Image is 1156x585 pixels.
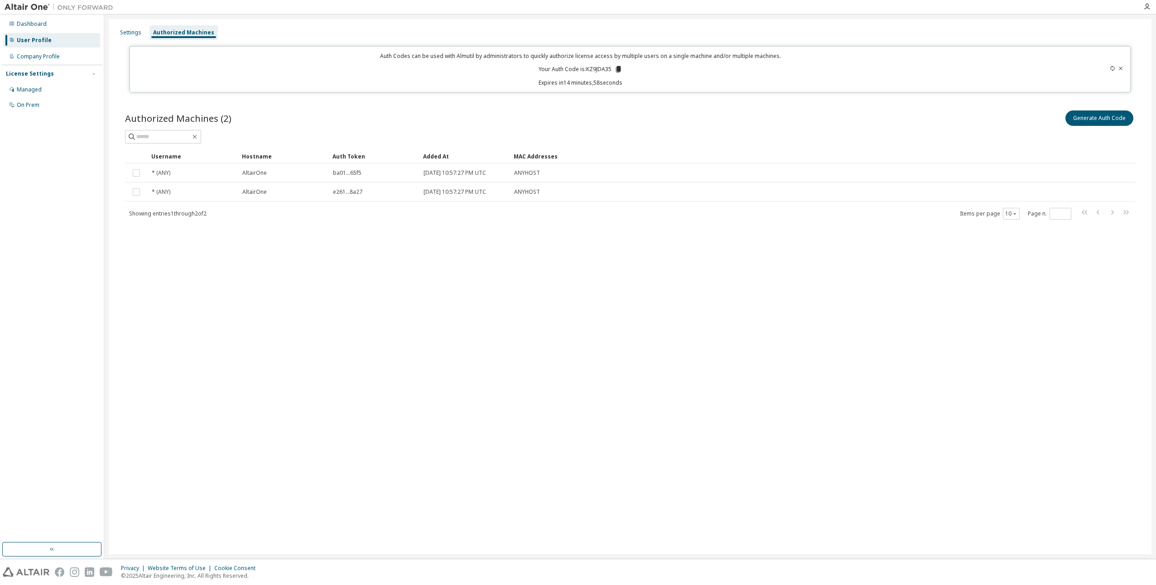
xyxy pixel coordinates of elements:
span: Showing entries 1 through 2 of 2 [129,210,207,217]
span: Authorized Machines (2) [125,112,231,125]
div: User Profile [17,37,52,44]
div: Dashboard [17,20,47,28]
p: © 2025 Altair Engineering, Inc. All Rights Reserved. [121,572,261,580]
img: youtube.svg [100,567,113,577]
img: instagram.svg [70,567,79,577]
div: MAC Addresses [514,149,1043,163]
span: Page n. [1028,208,1071,220]
button: Generate Auth Code [1065,110,1133,126]
span: ANYHOST [514,188,540,196]
button: 10 [1005,210,1017,217]
span: [DATE] 10:57:27 PM UTC [424,188,486,196]
p: Auth Codes can be used with Almutil by administrators to quickly authorize license access by mult... [135,52,1026,60]
div: Settings [120,29,141,36]
div: Authorized Machines [153,29,214,36]
img: altair_logo.svg [3,567,49,577]
div: Company Profile [17,53,60,60]
span: ANYHOST [514,169,540,177]
span: * (ANY) [152,169,170,177]
span: e261...8a27 [333,188,362,196]
p: Expires in 14 minutes, 58 seconds [135,79,1026,86]
div: Added At [423,149,506,163]
span: [DATE] 10:57:27 PM UTC [424,169,486,177]
div: Auth Token [332,149,416,163]
span: ba01...65f5 [333,169,361,177]
div: Username [151,149,235,163]
div: Cookie Consent [214,565,261,572]
div: Managed [17,86,42,93]
img: Altair One [5,3,118,12]
div: Privacy [121,565,148,572]
span: Items per page [960,208,1020,220]
span: AltairOne [242,188,267,196]
img: facebook.svg [55,567,64,577]
p: Your Auth Code is: KZ9JDA35 [539,65,622,73]
div: Hostname [242,149,325,163]
div: License Settings [6,70,54,77]
div: Website Terms of Use [148,565,214,572]
span: AltairOne [242,169,267,177]
img: linkedin.svg [85,567,94,577]
div: On Prem [17,101,39,109]
span: * (ANY) [152,188,170,196]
